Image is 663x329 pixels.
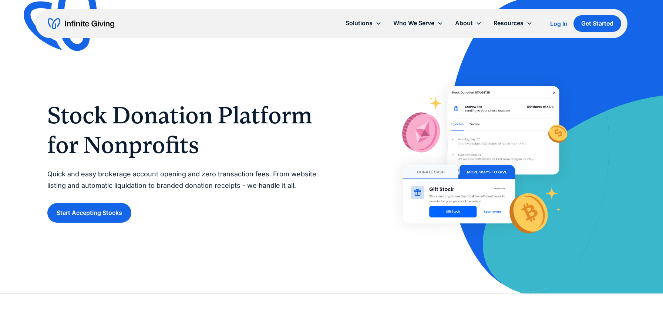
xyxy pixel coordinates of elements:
[48,18,114,30] a: home
[47,100,317,160] h1: Stock Donation Platform for Nonprofits
[449,15,488,31] div: About
[494,18,524,28] div: Resources
[393,18,434,28] div: Who We Serve
[455,18,473,28] div: About
[550,21,568,27] div: Log In
[346,18,373,28] div: Solutions
[340,15,387,31] div: Solutions
[387,15,449,31] div: Who We Serve
[573,15,621,32] a: Get Started
[488,15,538,31] div: Resources
[388,71,575,252] img: With Infinite Giving’s stock donation platform, it’s easy for donors to give stock to your nonpro...
[47,169,317,191] p: Quick and easy brokerage account opening and zero transaction fees. From website listing and auto...
[47,203,131,223] a: Start Accepting Stocks
[550,19,568,28] a: Log In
